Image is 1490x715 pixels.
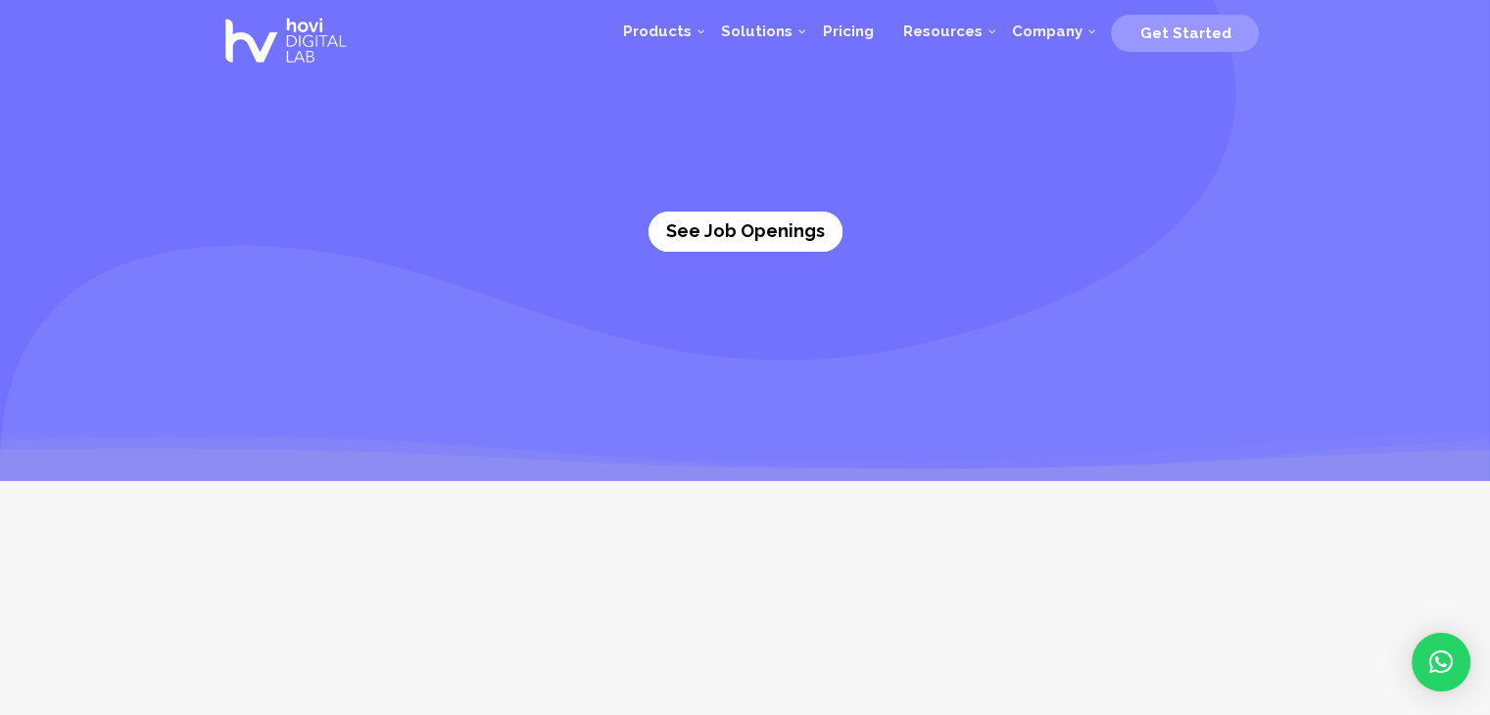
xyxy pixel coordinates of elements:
a: Products [608,2,706,61]
span: Resources [902,23,982,40]
span: Products [623,23,692,40]
span: Pricing [822,23,873,40]
a: Solutions [706,2,807,61]
span: Company [1011,23,1081,40]
a: See Job Openings [649,212,842,252]
span: Get Started [1139,24,1230,42]
a: Get Started [1111,17,1259,46]
a: Resources [888,2,996,61]
span: Solutions [721,23,793,40]
a: Company [996,2,1096,61]
a: Pricing [807,2,888,61]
